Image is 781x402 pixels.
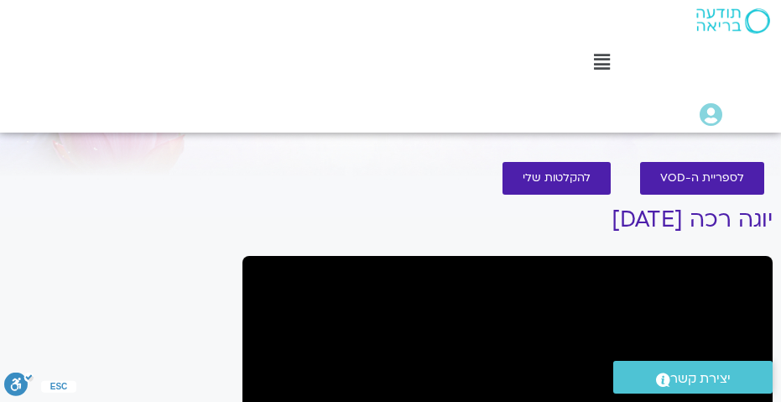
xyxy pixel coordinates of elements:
[502,162,611,195] a: להקלטות שלי
[242,207,773,232] h1: יוגה רכה [DATE]
[660,172,744,185] span: לספריית ה-VOD
[696,8,770,34] img: תודעה בריאה
[670,368,731,390] span: יצירת קשר
[523,172,591,185] span: להקלטות שלי
[640,162,764,195] a: לספריית ה-VOD
[613,361,773,394] a: יצירת קשר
